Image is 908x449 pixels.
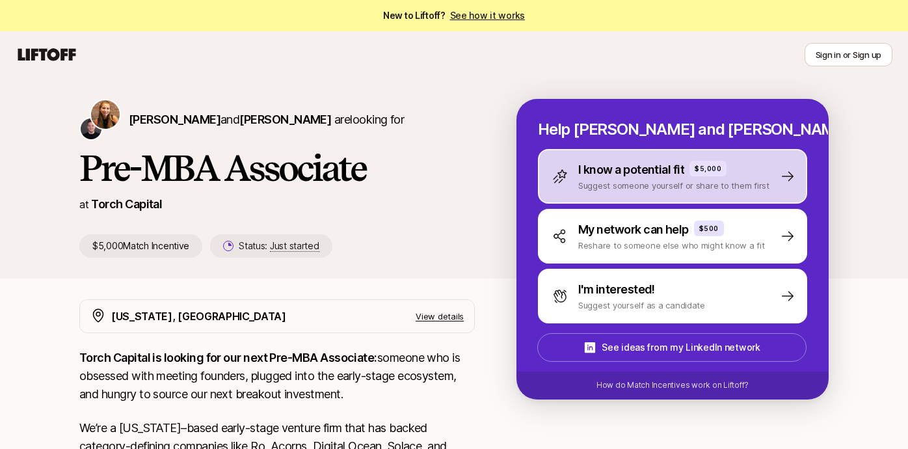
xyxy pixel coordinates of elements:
[91,100,120,129] img: Katie Reiner
[79,349,475,403] p: someone who is obsessed with meeting founders, plugged into the early-stage ecosystem, and hungry...
[239,238,319,254] p: Status:
[239,113,331,126] span: [PERSON_NAME]
[220,113,331,126] span: and
[578,221,689,239] p: My network can help
[596,379,749,391] p: How do Match Incentives work on Liftoff?
[79,234,202,258] p: $5,000 Match Incentive
[578,179,769,192] p: Suggest someone yourself or share to them first
[383,8,525,23] span: New to Liftoff?
[129,113,220,126] span: [PERSON_NAME]
[91,197,162,211] a: Torch Capital
[699,223,719,234] p: $500
[79,196,88,213] p: at
[81,118,101,139] img: Christopher Harper
[538,120,807,139] p: Help [PERSON_NAME] and [PERSON_NAME] hire
[79,351,377,364] strong: Torch Capital is looking for our next Pre-MBA Associate:
[129,111,404,129] p: are looking for
[270,240,319,252] span: Just started
[578,299,705,312] p: Suggest yourself as a candidate
[537,333,807,362] button: See ideas from my LinkedIn network
[450,10,526,21] a: See how it works
[578,161,684,179] p: I know a potential fit
[695,163,721,174] p: $5,000
[111,308,286,325] p: [US_STATE], [GEOGRAPHIC_DATA]
[578,280,655,299] p: I'm interested!
[416,310,464,323] p: View details
[805,43,892,66] button: Sign in or Sign up
[578,239,765,252] p: Reshare to someone else who might know a fit
[602,340,760,355] p: See ideas from my LinkedIn network
[79,148,475,187] h1: Pre-MBA Associate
